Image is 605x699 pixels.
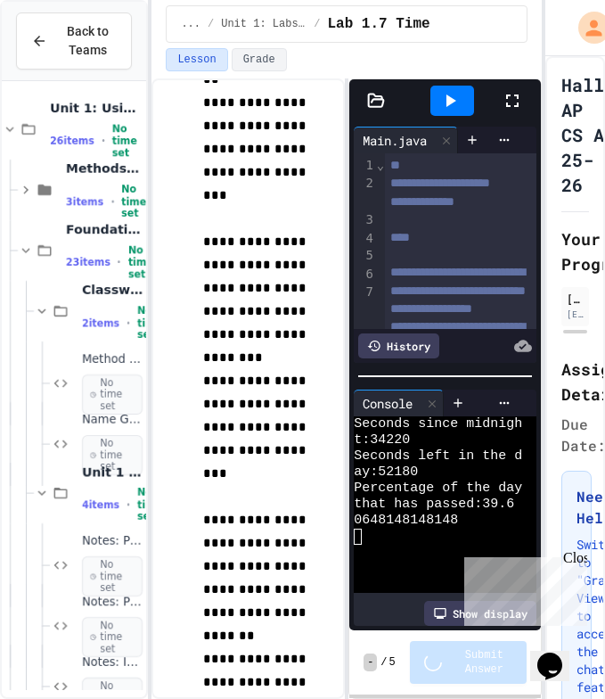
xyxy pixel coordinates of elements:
[567,308,584,321] div: [EMAIL_ADDRESS][DOMAIN_NAME]
[66,257,110,268] span: 23 items
[82,655,143,670] span: Notes: Input with [PERSON_NAME]
[58,22,117,60] span: Back to Teams
[127,316,130,330] span: •
[380,655,387,670] span: /
[110,194,114,209] span: •
[7,7,123,113] div: Chat with us now!Close
[127,498,130,512] span: •
[66,196,103,208] span: 3 items
[82,413,143,428] span: Name Generator Tool
[530,628,587,681] iframe: chat widget
[66,160,143,177] span: Methods and Objects
[358,333,439,358] div: History
[354,448,522,465] span: Seconds left in the d
[354,131,436,150] div: Main.java
[364,654,377,671] span: -
[50,100,143,116] span: Unit 1: Using Objects and Methods
[208,17,214,31] span: /
[354,175,376,211] div: 2
[354,394,421,413] div: Console
[82,595,143,610] span: Notes: Primitive Types
[354,266,376,284] div: 6
[561,72,604,197] h1: Hall AP CS A 25-26
[561,226,589,276] h2: Your Progress
[314,17,320,31] span: /
[327,13,429,35] span: Lab 1.7 Time
[232,48,287,71] button: Grade
[82,435,143,476] span: No time set
[50,136,94,147] span: 26 items
[137,487,162,522] span: No time set
[567,291,584,307] div: [PERSON_NAME]
[82,374,143,415] span: No time set
[457,550,587,626] iframe: chat widget
[354,513,458,529] span: 0648148148148
[128,244,153,280] span: No time set
[82,556,143,597] span: No time set
[82,499,119,511] span: 4 items
[102,134,105,148] span: •
[66,221,143,237] span: Foundations of [GEOGRAPHIC_DATA]
[112,123,143,159] span: No time set
[121,184,146,219] span: No time set
[82,534,143,549] span: Notes: Print Statements and Escape Sequences
[389,655,396,670] span: 5
[354,497,514,513] span: that has passed:39.6
[354,211,376,229] div: 3
[354,284,376,374] div: 7
[166,48,227,71] button: Lesson
[82,352,143,367] span: Method Declaration Helper
[181,17,200,31] span: ...
[561,357,589,407] h2: Assignment Details
[456,648,512,677] span: Submit Answer
[354,247,376,265] div: 5
[424,601,536,626] div: Show display
[82,317,119,329] span: 2 items
[137,305,162,341] span: No time set
[354,416,522,432] span: Seconds since midnigh
[354,481,522,497] span: Percentage of the day
[118,255,121,269] span: •
[354,432,410,448] span: t:34220
[354,465,418,481] span: ay:52180
[221,17,307,31] span: Unit 1: Labs due 9/24
[376,158,385,172] span: Fold line
[354,230,376,248] div: 4
[82,282,143,298] span: Classwork
[82,617,143,658] span: No time set
[354,157,376,175] div: 1
[82,464,143,480] span: Unit 1 Notes: Foundations of Java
